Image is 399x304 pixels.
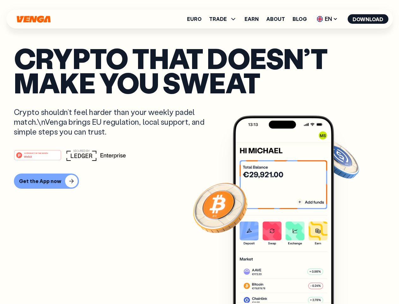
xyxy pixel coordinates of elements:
div: Get the App now [19,178,61,184]
p: Crypto shouldn’t feel harder than your weekly padel match.\nVenga brings EU regulation, local sup... [14,107,214,137]
a: Euro [187,16,202,22]
span: TRADE [209,16,227,22]
a: Get the App now [14,174,385,189]
a: Earn [245,16,259,22]
span: TRADE [209,15,237,23]
a: About [266,16,285,22]
button: Get the App now [14,174,79,189]
span: EN [314,14,340,24]
a: Blog [293,16,307,22]
img: flag-uk [317,16,323,22]
svg: Home [16,16,51,23]
p: Crypto that doesn’t make you sweat [14,46,385,94]
button: Download [348,14,388,24]
tspan: #1 PRODUCT OF THE MONTH [24,152,48,154]
img: Bitcoin [192,179,249,236]
img: USDC coin [315,136,360,182]
a: #1 PRODUCT OF THE MONTHWeb3 [14,154,61,162]
tspan: Web3 [24,155,32,158]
